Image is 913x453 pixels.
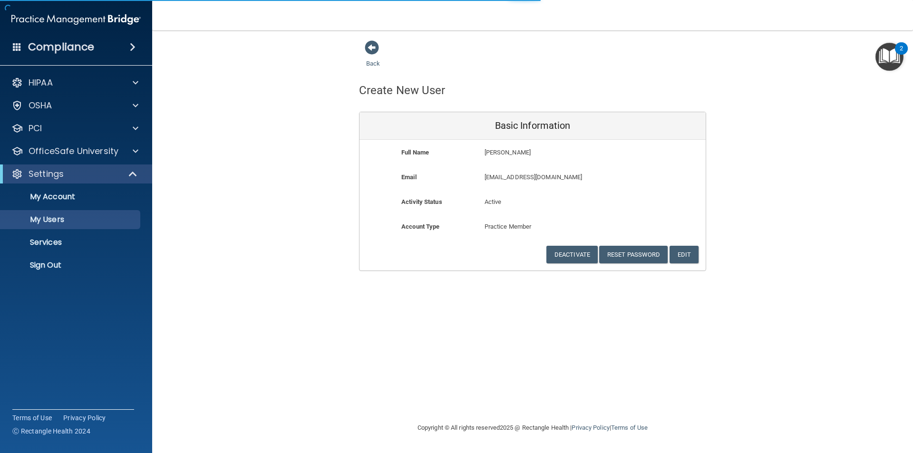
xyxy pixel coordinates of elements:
span: Ⓒ Rectangle Health 2024 [12,426,90,436]
a: Terms of Use [611,424,648,431]
b: Email [401,173,417,181]
a: Back [366,48,380,67]
button: Open Resource Center, 2 new notifications [875,43,903,71]
p: PCI [29,123,42,134]
p: OfficeSafe University [29,145,118,157]
button: Deactivate [546,246,598,263]
p: My Users [6,215,136,224]
p: [PERSON_NAME] [485,147,636,158]
p: Services [6,238,136,247]
b: Activity Status [401,198,442,205]
a: Settings [11,168,138,180]
h4: Compliance [28,40,94,54]
div: Basic Information [359,112,706,140]
a: OfficeSafe University [11,145,138,157]
b: Full Name [401,149,429,156]
p: Settings [29,168,64,180]
img: PMB logo [11,10,141,29]
a: Terms of Use [12,413,52,423]
a: Privacy Policy [572,424,609,431]
p: My Account [6,192,136,202]
a: Privacy Policy [63,413,106,423]
p: OSHA [29,100,52,111]
button: Edit [670,246,699,263]
div: 2 [900,48,903,61]
p: Active [485,196,581,208]
a: HIPAA [11,77,138,88]
div: Copyright © All rights reserved 2025 @ Rectangle Health | | [359,413,706,443]
h4: Create New User [359,84,446,96]
a: PCI [11,123,138,134]
p: HIPAA [29,77,53,88]
a: OSHA [11,100,138,111]
p: Sign Out [6,260,136,270]
p: Practice Member [485,221,581,232]
button: Reset Password [599,246,668,263]
p: [EMAIL_ADDRESS][DOMAIN_NAME] [485,172,636,183]
b: Account Type [401,223,439,230]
